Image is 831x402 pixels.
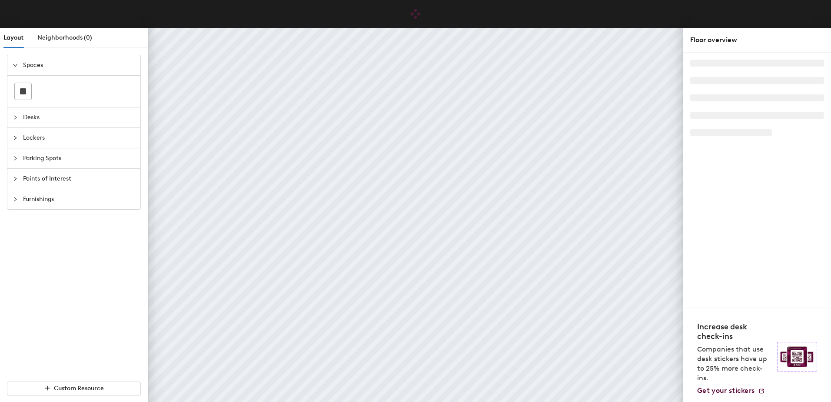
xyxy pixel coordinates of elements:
p: Companies that use desk stickers have up to 25% more check-ins. [697,345,772,383]
span: Lockers [23,128,135,148]
a: Get your stickers [697,386,765,395]
h4: Increase desk check-ins [697,322,772,341]
span: collapsed [13,197,18,202]
button: Custom Resource [7,382,141,395]
span: Get your stickers [697,386,755,395]
span: collapsed [13,135,18,141]
span: Layout [3,34,23,41]
span: collapsed [13,176,18,181]
span: expanded [13,63,18,68]
span: Spaces [23,55,135,75]
span: Parking Spots [23,148,135,168]
span: Custom Resource [54,385,104,392]
span: Desks [23,107,135,127]
span: Points of Interest [23,169,135,189]
span: Neighborhoods (0) [37,34,92,41]
span: collapsed [13,156,18,161]
span: Furnishings [23,189,135,209]
img: Sticker logo [777,342,817,372]
div: Floor overview [690,35,824,45]
span: collapsed [13,115,18,120]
